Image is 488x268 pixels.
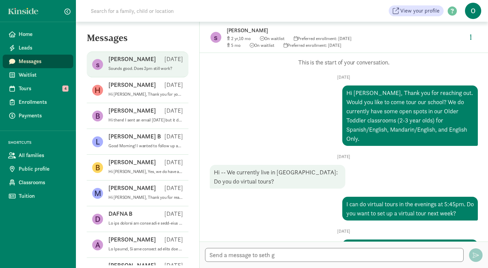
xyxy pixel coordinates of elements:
span: Leads [19,44,68,52]
a: Public profile [3,162,73,176]
span: View your profile [400,7,440,15]
p: [DATE] [164,184,183,192]
iframe: Chat Widget [454,235,488,268]
p: Hi [PERSON_NAME], Thank you for reaching out. Do you have time later [DATE] to talk more on the p... [108,195,183,200]
p: [PERSON_NAME] [108,55,156,63]
span: 5 [231,42,241,48]
div: Hi [PERSON_NAME], Thank you for reaching out. Would you like to come tour our school? We do curre... [342,85,478,146]
p: [DATE] [164,210,183,218]
p: DAFNA B [108,210,133,218]
figure: B [92,111,103,121]
a: Messages [3,55,73,68]
p: This is the start of your conversation. [210,58,478,66]
figure: A [92,240,103,250]
figure: s [92,59,103,70]
p: Lo ips dolorsi am conse adi e sedd-eius tempo inc utla et dol Magnaa Enimadm veni qui nostru ex u... [108,221,183,226]
p: [PERSON_NAME] [108,107,156,115]
a: Classrooms [3,176,73,189]
span: Preferred enrollment: [DATE] [294,36,351,41]
span: On waitlist [260,36,285,41]
a: Payments [3,109,73,122]
a: Tuition [3,189,73,203]
span: 10 [239,36,251,41]
span: Tours [19,84,68,93]
p: [PERSON_NAME] [227,26,440,35]
span: Classrooms [19,178,68,187]
span: Home [19,30,68,38]
p: [DATE] [164,158,183,166]
p: [DATE] [164,81,183,89]
a: Leads [3,41,73,55]
a: Enrollments [3,95,73,109]
p: [PERSON_NAME] [108,184,156,192]
p: Hi there! I sent an email [DATE] but it dawned on me that all of our communications have been thr... [108,117,183,123]
figure: B [92,162,103,173]
p: [DATE] [164,132,183,140]
span: Enrollments [19,98,68,106]
a: View your profile [389,5,444,16]
p: Sounds good. Does 2pm still work? [108,66,183,71]
figure: H [92,85,103,96]
p: [PERSON_NAME] [108,235,156,244]
a: Tours 4 [3,82,73,95]
span: O [465,3,481,19]
span: All families [19,151,68,159]
span: Waitlist [19,71,68,79]
span: Messages [19,57,68,65]
input: Search for a family, child or location [87,4,277,18]
a: Home [3,27,73,41]
p: [DATE] [210,154,478,159]
p: Good Morning! I wanted to follow up as we received your waitlist application. I will also email y... [108,143,183,149]
p: [DATE] [210,229,478,234]
figure: D [92,214,103,225]
span: 2 [231,36,239,41]
p: Lo Ipsumd, Si ame consect ad elits doe t inci-utla etdol mag aliq en adm Veniam Quisnos exer ull ... [108,246,183,252]
div: I can do virtual tours in the evenings at 5:45pm. Do you want to set up a virtual tour next week? [342,197,478,221]
a: Waitlist [3,68,73,82]
p: [PERSON_NAME] B [108,132,161,140]
figure: M [92,188,103,199]
p: [DATE] [210,75,478,80]
div: Hi -- We currently live in [GEOGRAPHIC_DATA]: Do you do virtual tours? [210,165,345,189]
span: Preferred enrollment: [DATE] [284,42,341,48]
span: Payments [19,112,68,120]
span: Tuition [19,192,68,200]
p: Hi [PERSON_NAME], Yes, we do have a spot available for 4 weeks for your [DEMOGRAPHIC_DATA]. Would... [108,169,183,174]
p: [DATE] [164,235,183,244]
h5: Messages [76,33,199,49]
a: All families [3,149,73,162]
p: [DATE] [164,107,183,115]
p: [PERSON_NAME] [108,158,156,166]
p: [PERSON_NAME] [108,81,156,89]
span: On waitlist [250,42,274,48]
p: Hi [PERSON_NAME], Thank you for your interest in Our Beginning School as a potential partner in y... [108,92,183,97]
figure: s [210,32,221,43]
span: Public profile [19,165,68,173]
figure: L [92,136,103,147]
p: [DATE] [164,55,183,63]
span: 4 [62,85,68,92]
